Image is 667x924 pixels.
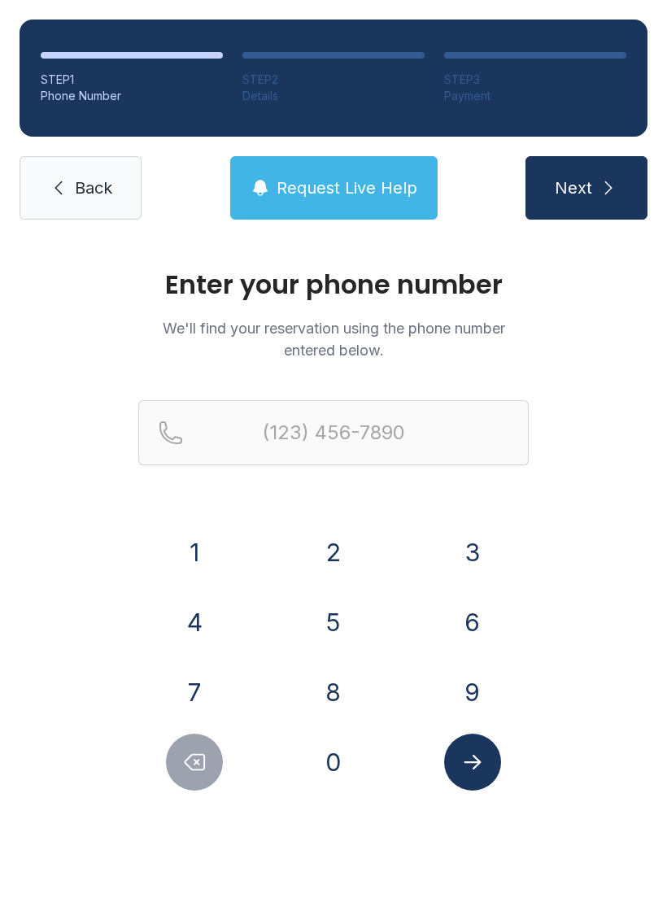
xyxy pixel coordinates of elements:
[166,524,223,581] button: 1
[305,734,362,791] button: 0
[166,734,223,791] button: Delete number
[138,272,529,298] h1: Enter your phone number
[555,177,592,199] span: Next
[444,594,501,651] button: 6
[305,664,362,721] button: 8
[41,88,223,104] div: Phone Number
[444,664,501,721] button: 9
[75,177,112,199] span: Back
[444,734,501,791] button: Submit lookup form
[166,664,223,721] button: 7
[305,524,362,581] button: 2
[444,524,501,581] button: 3
[166,594,223,651] button: 4
[444,72,626,88] div: STEP 3
[242,72,425,88] div: STEP 2
[305,594,362,651] button: 5
[138,400,529,465] input: Reservation phone number
[242,88,425,104] div: Details
[41,72,223,88] div: STEP 1
[444,88,626,104] div: Payment
[277,177,417,199] span: Request Live Help
[138,317,529,361] p: We'll find your reservation using the phone number entered below.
